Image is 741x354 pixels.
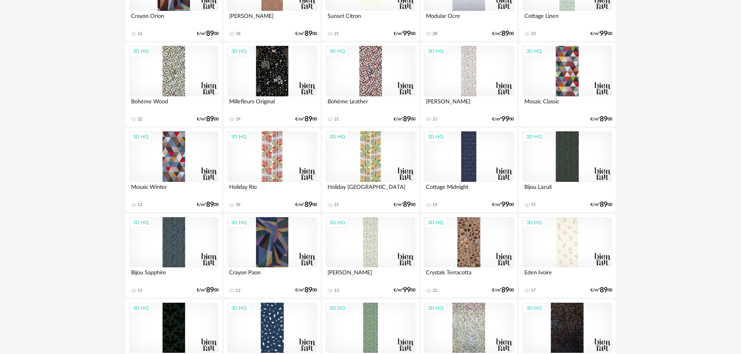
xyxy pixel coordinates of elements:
div: Bohème Wood [129,96,219,112]
span: 89 [305,288,312,293]
span: 89 [600,202,608,208]
div: Mosaic Classic [522,96,612,112]
span: 99 [600,31,608,37]
div: Bijou Sapphire [129,267,219,283]
div: 17 [531,288,536,293]
div: [PERSON_NAME] [424,96,513,112]
div: 3D HQ [130,303,152,313]
div: 3D HQ [424,218,447,228]
div: 3D HQ [228,46,250,56]
a: 3D HQ Bohème Leather 21 €/m²8900 [322,42,419,126]
span: 89 [501,31,509,37]
div: Sunset Citron [326,11,415,26]
div: 34 [236,202,240,208]
div: €/m² 00 [295,117,317,122]
div: 22 [138,117,142,122]
div: €/m² 00 [492,202,514,208]
div: €/m² 00 [197,31,219,37]
a: 3D HQ Millefleurs Original 29 €/m²8900 [224,42,320,126]
span: 89 [305,202,312,208]
div: 12 [138,202,142,208]
a: 3D HQ Mosaic Classic €/m²8900 [519,42,615,126]
a: 3D HQ Bohème Wood 22 €/m²8900 [126,42,222,126]
div: 3D HQ [424,46,447,56]
div: 18 [236,31,240,37]
span: 89 [403,202,411,208]
div: 3D HQ [523,46,545,56]
div: 14 [433,202,437,208]
div: 21 [334,202,339,208]
div: Holiday [GEOGRAPHIC_DATA] [326,182,415,197]
div: 3D HQ [424,303,447,313]
a: 3D HQ Mosaic Winter 12 €/m²8900 [126,128,222,212]
div: €/m² 00 [197,202,219,208]
div: €/m² 00 [492,31,514,37]
div: €/m² 00 [197,117,219,122]
div: 12 [236,288,240,293]
div: 13 [334,288,339,293]
div: [PERSON_NAME] [326,267,415,283]
span: 89 [305,31,312,37]
div: 21 [334,117,339,122]
div: 3D HQ [424,132,447,142]
div: 3D HQ [326,46,349,56]
div: Crayon Paon [227,267,317,283]
div: €/m² 00 [590,117,612,122]
div: 3D HQ [228,303,250,313]
div: 3D HQ [523,132,545,142]
div: 23 [531,31,536,37]
div: €/m² 00 [590,288,612,293]
a: 3D HQ Crayon Paon 12 €/m²8900 [224,214,320,298]
div: €/m² 00 [295,31,317,37]
div: Crystals Terracotta [424,267,513,283]
div: 15 [138,288,142,293]
div: €/m² 00 [394,31,415,37]
div: Millefleurs Original [227,96,317,112]
span: 89 [600,288,608,293]
div: 3D HQ [523,303,545,313]
div: 3D HQ [326,303,349,313]
span: 89 [206,202,214,208]
a: 3D HQ Cottage Midnight 14 €/m²9900 [420,128,517,212]
span: 89 [600,117,608,122]
div: €/m² 00 [590,31,612,37]
div: 21 [334,31,339,37]
span: 99 [403,31,411,37]
div: Crayon Orion [129,11,219,26]
div: 15 [531,202,536,208]
div: 3D HQ [326,218,349,228]
a: 3D HQ Bijou Lazuli 15 €/m²8900 [519,128,615,212]
div: Holiday Rio [227,182,317,197]
div: €/m² 00 [394,202,415,208]
div: 12 [138,31,142,37]
span: 89 [305,117,312,122]
div: €/m² 00 [197,288,219,293]
span: 99 [501,117,509,122]
div: Bijou Lazuli [522,182,612,197]
div: 3D HQ [130,132,152,142]
div: 3D HQ [523,218,545,228]
a: 3D HQ Crystals Terracotta 22 €/m²8900 [420,214,517,298]
div: Cottage Midnight [424,182,513,197]
span: 89 [206,288,214,293]
div: Modular Ocre [424,11,513,26]
span: 89 [206,117,214,122]
a: 3D HQ Bijou Sapphire 15 €/m²8900 [126,214,222,298]
div: Cottage Linen [522,11,612,26]
div: Bohème Leather [326,96,415,112]
a: 3D HQ Holiday Rio 34 €/m²8900 [224,128,320,212]
span: 89 [501,288,509,293]
a: 3D HQ Eden Ivoire 17 €/m²8900 [519,214,615,298]
div: 3D HQ [130,46,152,56]
span: 99 [403,288,411,293]
span: 89 [403,117,411,122]
div: €/m² 00 [295,202,317,208]
div: [PERSON_NAME] [227,11,317,26]
a: 3D HQ [PERSON_NAME] 13 €/m²9900 [322,214,419,298]
div: 3D HQ [326,132,349,142]
div: €/m² 00 [492,117,514,122]
div: 29 [236,117,240,122]
div: 22 [433,288,437,293]
div: 3D HQ [228,132,250,142]
div: 3D HQ [130,218,152,228]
